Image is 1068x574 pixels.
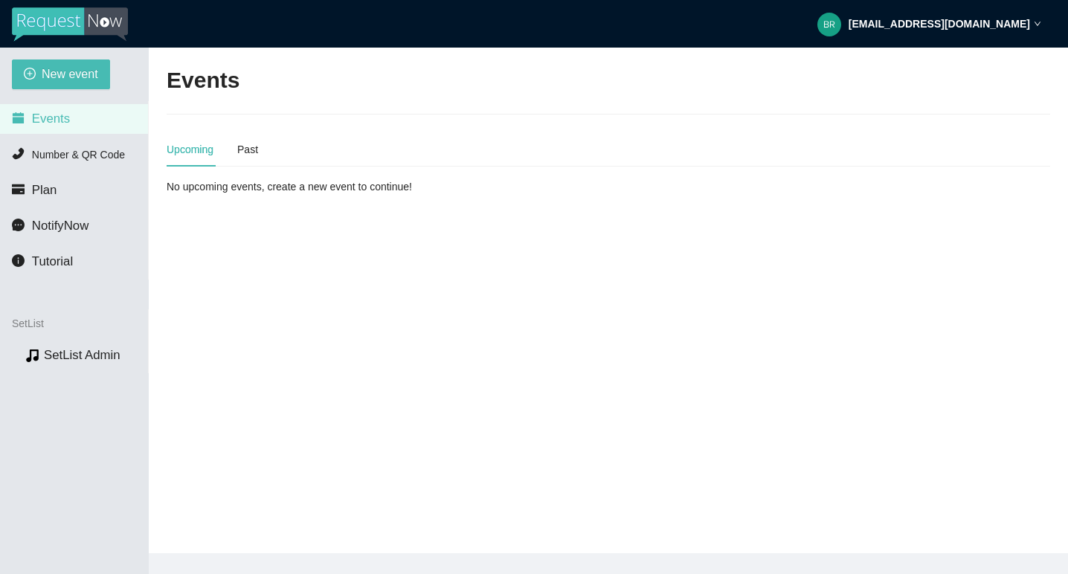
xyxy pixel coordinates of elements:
[1034,20,1041,28] span: down
[32,219,89,233] span: NotifyNow
[32,112,70,126] span: Events
[12,147,25,160] span: phone
[44,348,120,362] a: SetList Admin
[12,183,25,196] span: credit-card
[32,149,125,161] span: Number & QR Code
[167,178,453,195] div: No upcoming events, create a new event to continue!
[167,65,239,96] h2: Events
[12,112,25,124] span: calendar
[42,65,98,83] span: New event
[849,18,1030,30] strong: [EMAIL_ADDRESS][DOMAIN_NAME]
[24,68,36,82] span: plus-circle
[12,59,110,89] button: plus-circleNew event
[237,141,258,158] div: Past
[32,183,57,197] span: Plan
[12,7,128,42] img: RequestNow
[32,254,73,268] span: Tutorial
[12,254,25,267] span: info-circle
[167,141,213,158] div: Upcoming
[12,219,25,231] span: message
[817,13,841,36] img: 7c47f30576844e39b3c5829979e0ea4a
